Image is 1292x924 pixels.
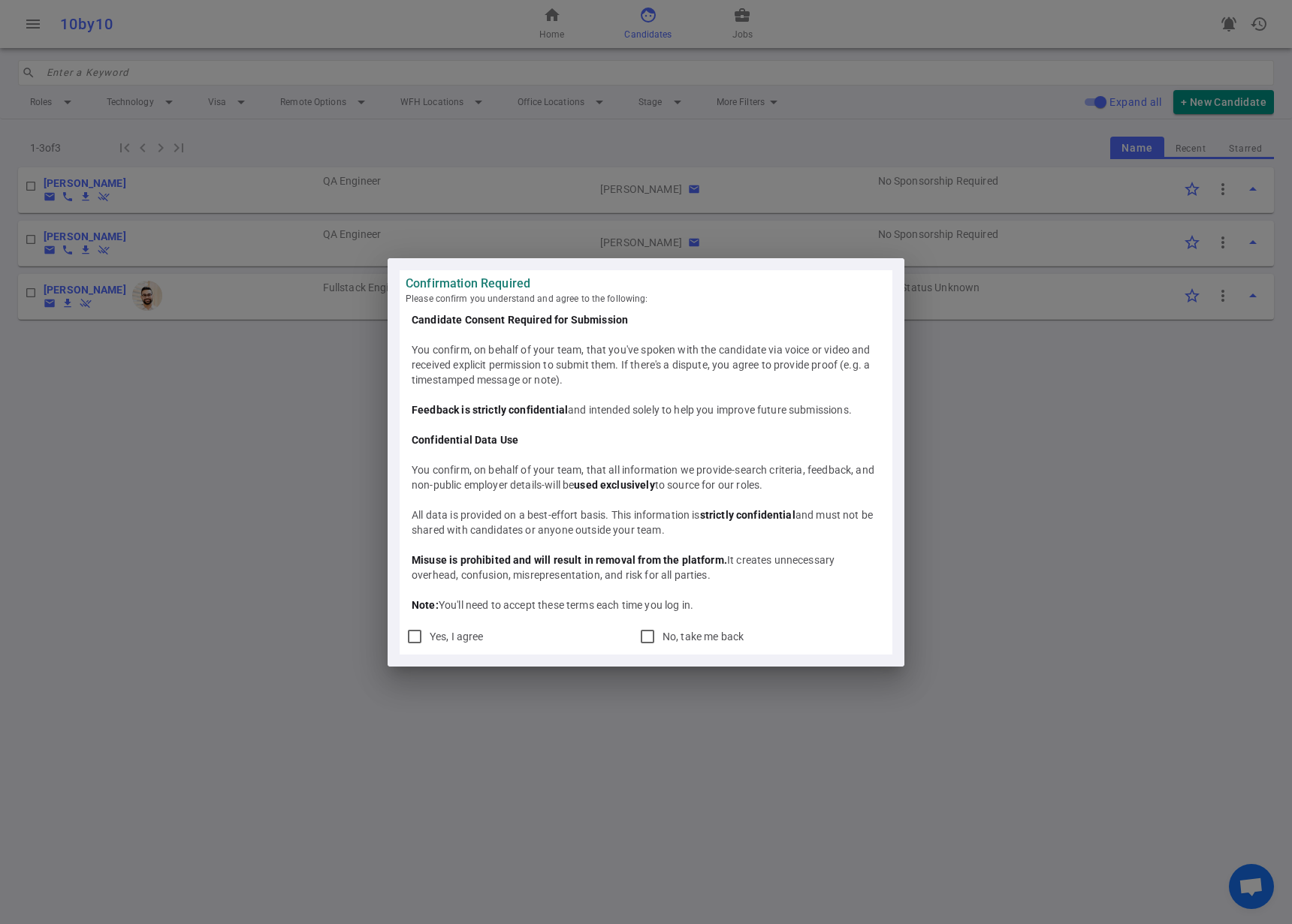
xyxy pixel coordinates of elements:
div: You confirm, on behalf of your team, that you've spoken with the candidate via voice or video and... [412,342,880,387]
b: used exclusively [574,479,654,491]
strong: Confirmation Required [406,276,886,291]
b: strictly confidential [700,509,795,521]
div: and intended solely to help you improve future submissions. [412,402,880,417]
span: Yes, I agree [430,631,484,643]
div: It creates unnecessary overhead, confusion, misrepresentation, and risk for all parties. [412,552,880,582]
div: You'll need to accept these terms each time you log in. [412,597,880,612]
div: All data is provided on a best-effort basis. This information is and must not be shared with cand... [412,507,880,537]
span: Please confirm you understand and agree to the following: [406,291,886,306]
b: Note: [412,599,439,611]
span: No, take me back [663,631,744,643]
b: Candidate Consent Required for Submission [412,314,628,326]
b: Confidential Data Use [412,434,518,446]
div: You confirm, on behalf of your team, that all information we provide-search criteria, feedback, a... [412,462,880,492]
b: Feedback is strictly confidential [412,404,568,416]
b: Misuse is prohibited and will result in removal from the platform. [412,554,727,566]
